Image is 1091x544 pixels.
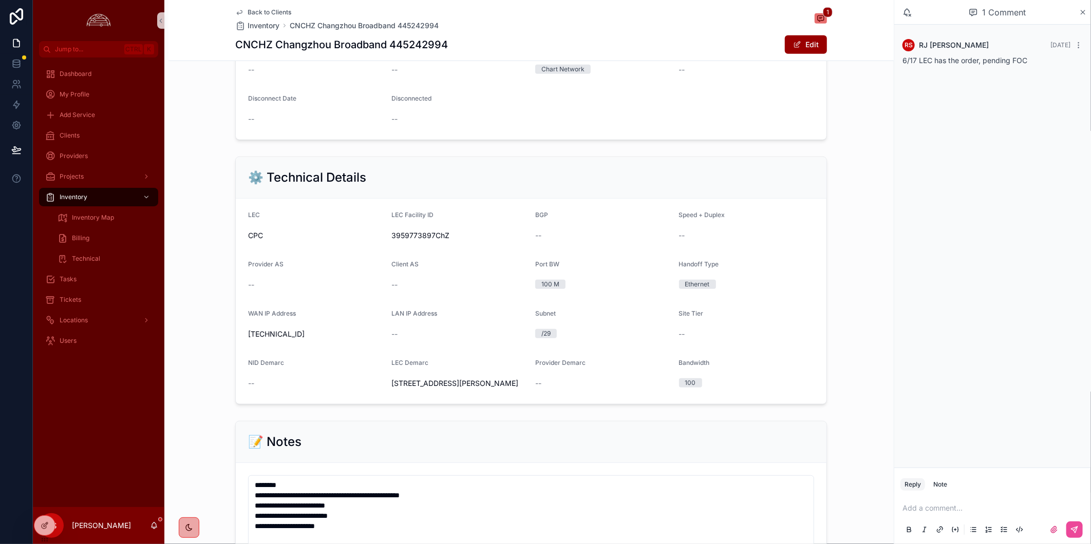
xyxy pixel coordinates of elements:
[84,12,114,29] img: App logo
[535,309,556,317] span: Subnet
[235,37,448,52] h1: CNCHZ Changzhou Broadband 445242994
[392,359,429,366] span: LEC Demarc
[785,35,827,54] button: Edit
[72,255,100,263] span: Technical
[919,40,989,50] span: RJ [PERSON_NAME]
[679,65,685,75] span: --
[685,280,710,289] div: Ethernet
[39,65,158,83] a: Dashboard
[679,359,710,366] span: Bandwidth
[248,65,254,75] span: --
[39,126,158,145] a: Clients
[679,230,685,241] span: --
[72,234,89,242] span: Billing
[39,147,158,165] a: Providers
[392,230,528,241] span: 3959773897ChZ
[60,337,77,345] span: Users
[55,45,120,53] span: Jump to...
[392,280,398,290] span: --
[39,85,158,104] a: My Profile
[248,8,291,16] span: Back to Clients
[60,111,95,119] span: Add Service
[392,260,419,268] span: Client AS
[72,213,114,222] span: Inventory Map
[392,378,528,388] span: [STREET_ADDRESS][PERSON_NAME]
[248,94,296,102] span: Disconnect Date
[248,114,254,124] span: --
[248,230,384,241] span: CPC
[39,167,158,186] a: Projects
[248,169,366,186] h2: ⚙️ Technical Details
[248,378,254,388] span: --
[235,8,291,16] a: Back to Clients
[902,56,1027,65] span: 6/17 LEC has the order, pending FOC
[60,70,91,78] span: Dashboard
[535,211,548,219] span: BGP
[392,94,432,102] span: Disconnected
[124,44,143,54] span: Ctrl
[248,280,254,290] span: --
[39,41,158,57] button: Jump to...CtrlK
[535,260,559,268] span: Port BW
[248,211,260,219] span: LEC
[679,329,685,339] span: --
[392,211,434,219] span: LEC Facility ID
[900,478,925,491] button: Reply
[51,208,158,227] a: Inventory Map
[535,359,586,366] span: Provider Demarc
[392,114,398,124] span: --
[1050,41,1070,49] span: [DATE]
[541,329,551,338] div: /29
[248,329,384,339] span: [TECHNICAL_ID]
[60,316,88,324] span: Locations
[72,520,131,531] p: [PERSON_NAME]
[541,65,585,74] div: Chart Network
[392,65,398,75] span: --
[290,21,439,31] a: CNCHZ Changzhou Broadband 445242994
[535,378,541,388] span: --
[535,230,541,241] span: --
[679,260,719,268] span: Handoff Type
[679,309,704,317] span: Site Tier
[39,290,158,309] a: Tickets
[60,131,80,140] span: Clients
[39,106,158,124] a: Add Service
[33,57,164,363] div: scrollable content
[929,478,951,491] button: Note
[60,90,89,99] span: My Profile
[60,193,87,201] span: Inventory
[248,434,302,450] h2: 📝 Notes
[235,21,279,31] a: Inventory
[60,296,81,304] span: Tickets
[392,309,438,317] span: LAN IP Address
[392,329,398,339] span: --
[60,275,77,283] span: Tasks
[248,260,284,268] span: Provider AS
[39,188,158,206] a: Inventory
[823,7,833,17] span: 1
[933,480,947,489] div: Note
[248,359,284,366] span: NID Demarc
[982,6,1026,18] span: 1 Comment
[679,211,725,219] span: Speed + Duplex
[39,332,158,350] a: Users
[815,13,827,26] button: 1
[51,229,158,247] a: Billing
[145,45,153,53] span: K
[248,21,279,31] span: Inventory
[905,41,913,49] span: RS
[248,309,296,317] span: WAN IP Address
[541,280,559,289] div: 100 M
[685,378,696,387] div: 100
[39,270,158,288] a: Tasks
[60,172,84,181] span: Projects
[39,311,158,329] a: Locations
[60,152,88,160] span: Providers
[51,249,158,268] a: Technical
